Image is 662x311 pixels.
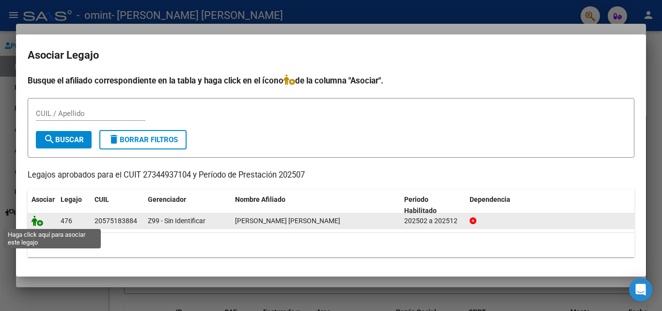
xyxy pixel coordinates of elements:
datatable-header-cell: Nombre Afiliado [231,189,400,221]
datatable-header-cell: Gerenciador [144,189,231,221]
datatable-header-cell: Legajo [57,189,91,221]
button: Borrar Filtros [99,130,187,149]
span: CUIL [95,196,109,203]
span: Asociar [32,196,55,203]
div: 202502 a 202512 [404,215,462,227]
span: Dependencia [470,196,510,203]
mat-icon: delete [108,133,120,145]
div: 1 registros [28,233,634,257]
p: Legajos aprobados para el CUIT 27344937104 y Período de Prestación 202507 [28,169,634,181]
datatable-header-cell: Dependencia [466,189,635,221]
datatable-header-cell: CUIL [91,189,144,221]
div: 20575183884 [95,215,137,227]
span: 476 [61,217,72,225]
h2: Asociar Legajo [28,46,634,65]
span: Legajo [61,196,82,203]
mat-icon: search [44,133,55,145]
span: ROMERO SEBASTIAN URIEL [235,217,340,225]
h4: Busque el afiliado correspondiente en la tabla y haga click en el ícono de la columna "Asociar". [28,74,634,87]
datatable-header-cell: Asociar [28,189,57,221]
button: Buscar [36,131,92,148]
span: Periodo Habilitado [404,196,437,214]
span: Buscar [44,135,84,144]
span: Z99 - Sin Identificar [148,217,205,225]
span: Nombre Afiliado [235,196,285,203]
span: Gerenciador [148,196,186,203]
span: Borrar Filtros [108,135,178,144]
datatable-header-cell: Periodo Habilitado [400,189,466,221]
div: Open Intercom Messenger [629,278,652,301]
